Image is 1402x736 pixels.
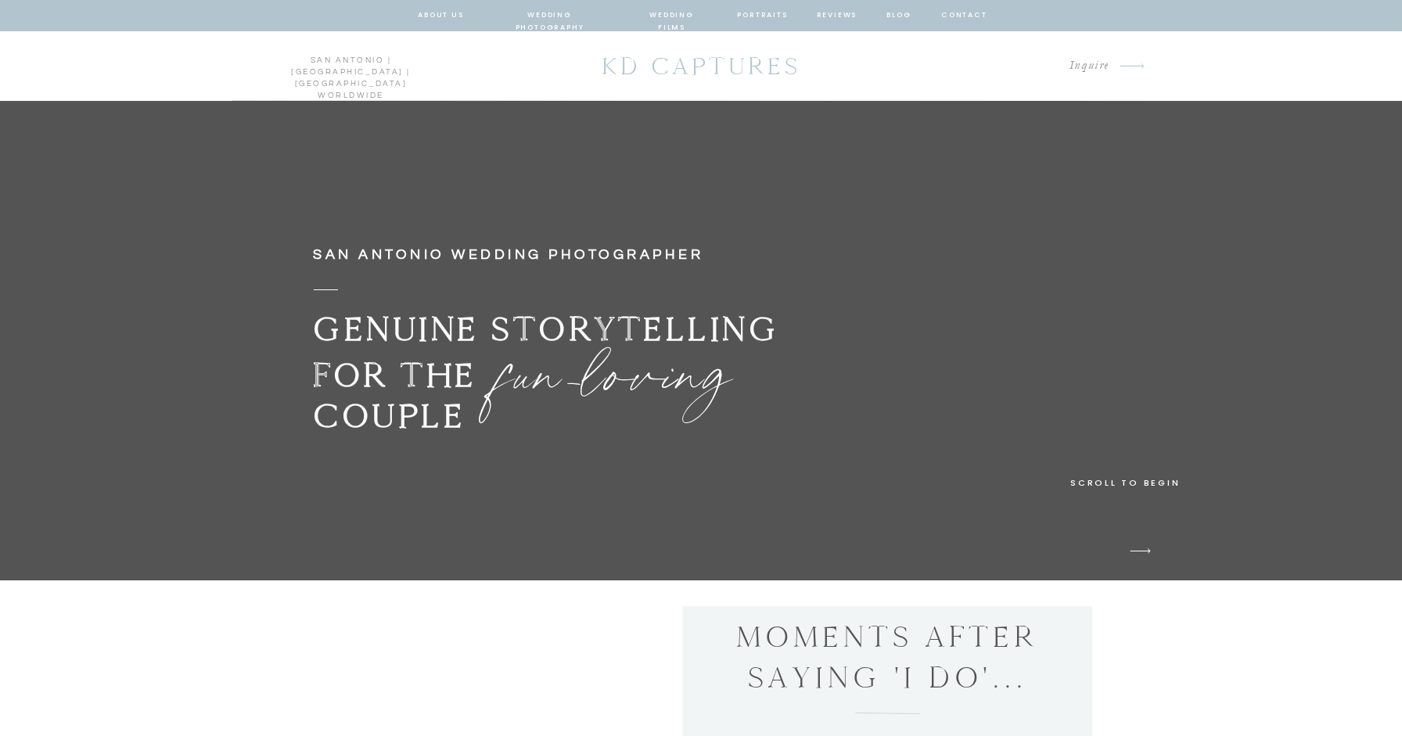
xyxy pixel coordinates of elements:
a: wedding photography [492,9,607,23]
b: GENUINE STORYTELLING FOR THE [313,308,779,396]
a: wedding films [634,9,709,23]
a: portraits [737,9,788,23]
a: about us [418,9,464,23]
h2: MOMENTS after SAYING 'I DO'... [701,616,1073,695]
b: COUPLE [313,395,466,436]
a: Inquire [1057,56,1109,77]
a: contact [941,9,985,23]
p: san antonio | [GEOGRAPHIC_DATA] | [GEOGRAPHIC_DATA] worldwide [253,55,448,78]
p: SCROLL TO BEGIN [1070,476,1202,494]
p: fun-loving [498,326,735,404]
a: KD CAPTURES [593,45,809,88]
b: san antonio wedding photographer [313,247,703,262]
a: reviews [816,9,857,23]
a: blog [885,9,913,23]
